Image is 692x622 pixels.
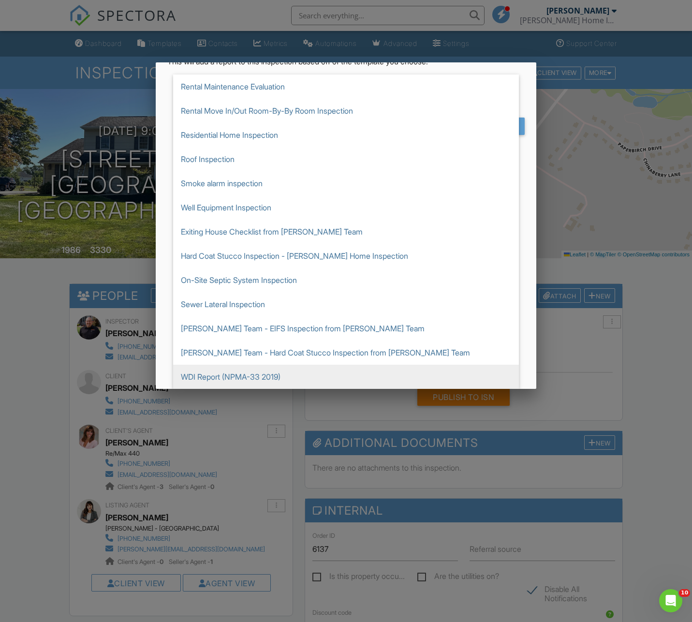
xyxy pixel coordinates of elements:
span: Exiting House Checklist from [PERSON_NAME] Team [173,220,519,244]
span: Sewer Lateral Inspection [173,292,519,316]
span: Residential Home Inspection [173,123,519,147]
span: Smoke alarm inspection [173,171,519,195]
iframe: Intercom live chat [659,589,682,612]
span: Roof Inspection [173,147,519,171]
span: [PERSON_NAME] Team - EIFS Inspection from [PERSON_NAME] Team [173,316,519,341]
span: [PERSON_NAME] Team - Hard Coat Stucco Inspection from [PERSON_NAME] Team [173,341,519,365]
span: Well Equipment Inspection [173,195,519,220]
span: 10 [679,589,690,597]
span: Rental Maintenance Evaluation [173,74,519,99]
span: Rental Move In/Out Room-By-By Room Inspection [173,99,519,123]
span: On-Site Septic System Inspection [173,268,519,292]
span: WDI Report (NPMA-33 2019) [173,365,519,389]
span: Hard Coat Stucco Inspection - [PERSON_NAME] Home Inspection [173,244,519,268]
